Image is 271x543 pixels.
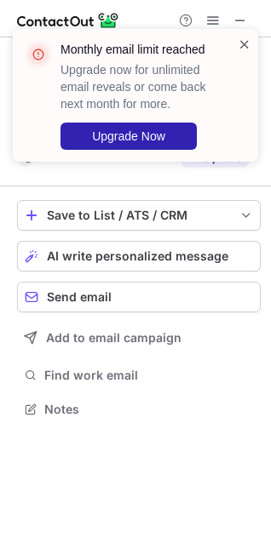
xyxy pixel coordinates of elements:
button: AI write personalized message [17,241,261,271]
button: Notes [17,397,261,421]
span: Find work email [44,368,254,383]
header: Monthly email limit reached [61,41,217,58]
button: Find work email [17,363,261,387]
button: save-profile-one-click [17,200,261,231]
span: Add to email campaign [46,331,182,345]
span: Send email [47,290,112,304]
button: Add to email campaign [17,323,261,353]
p: Upgrade now for unlimited email reveals or come back next month for more. [61,61,217,112]
img: ContactOut v5.3.10 [17,10,119,31]
button: Send email [17,282,261,312]
button: Upgrade Now [61,123,197,150]
span: AI write personalized message [47,249,228,263]
span: Notes [44,402,254,417]
span: Upgrade Now [92,129,165,143]
img: error [25,41,52,68]
div: Save to List / ATS / CRM [47,209,231,222]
